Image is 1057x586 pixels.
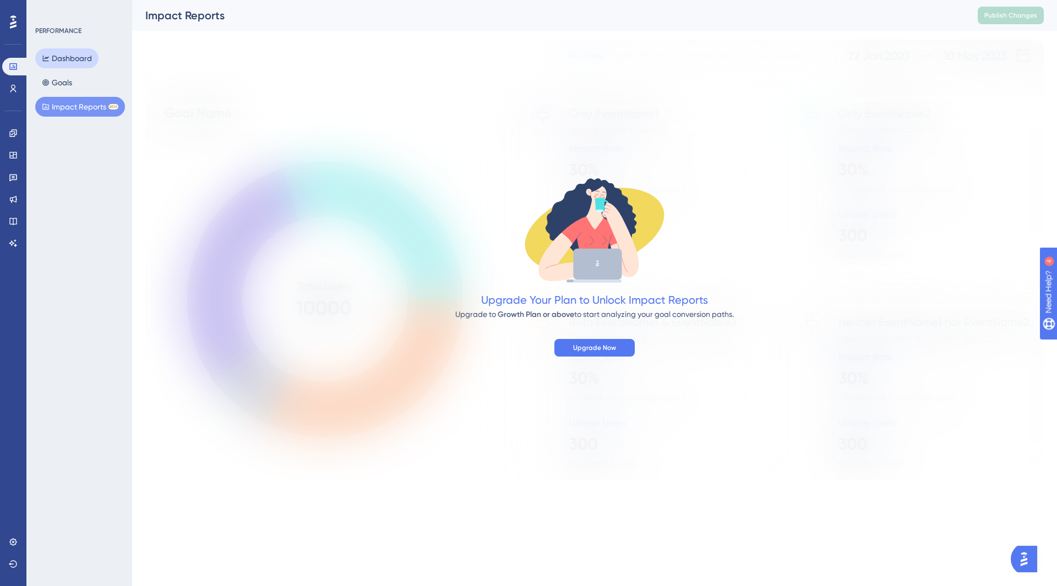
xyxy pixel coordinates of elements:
span: Upgrade Your Plan to Unlock Impact Reports [481,293,708,306]
button: Goals [35,73,79,92]
span: Upgrade Now [573,343,616,352]
iframe: UserGuiding AI Assistant Launcher [1011,543,1044,576]
button: Impact ReportsBETA [35,97,125,117]
button: Upgrade Now [554,339,635,357]
span: Growth Plan or above [498,310,574,319]
span: Need Help? [26,3,69,16]
div: 4 [77,6,80,14]
button: Dashboard [35,48,99,68]
div: Impact Reports [145,8,950,23]
div: BETA [108,104,118,109]
button: Publish Changes [978,7,1044,24]
span: Upgrade to to start analyzing your goal conversion paths. [455,310,734,319]
span: Publish Changes [984,11,1037,20]
div: PERFORMANCE [35,26,81,35]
